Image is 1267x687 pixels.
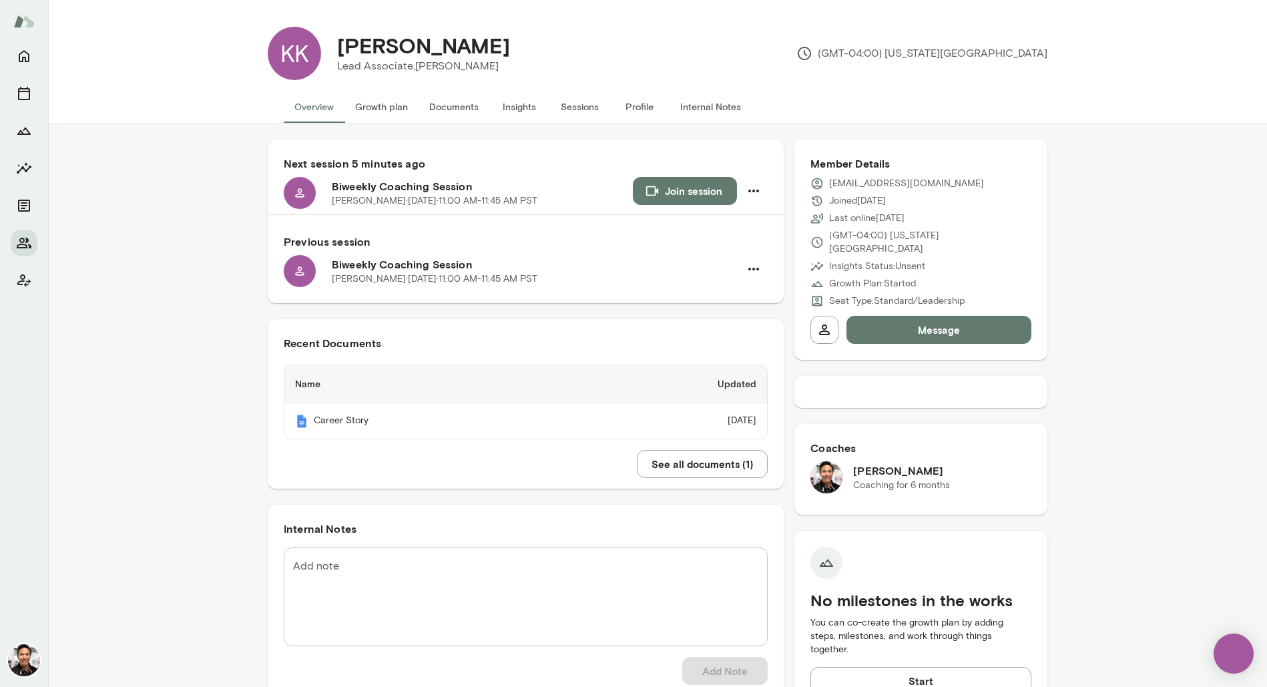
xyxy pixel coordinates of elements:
button: Members [11,230,37,256]
p: Last online [DATE] [829,212,905,225]
p: Coaching for 6 months [853,479,950,492]
p: You can co-create the growth plan by adding steps, milestones, and work through things together. [810,616,1031,656]
button: Message [846,316,1031,344]
button: Growth plan [344,91,419,123]
h6: Internal Notes [284,521,768,537]
button: Join session [633,177,737,205]
button: See all documents (1) [637,450,768,478]
h5: No milestones in the works [810,590,1031,611]
p: Joined [DATE] [829,194,886,208]
p: Seat Type: Standard/Leadership [829,294,965,308]
th: Updated [580,365,768,403]
button: Overview [284,91,344,123]
p: Lead Associate, [PERSON_NAME] [337,58,510,74]
h4: [PERSON_NAME] [337,33,510,58]
button: Sessions [549,91,609,123]
p: (GMT-04:00) [US_STATE][GEOGRAPHIC_DATA] [796,45,1047,61]
p: [EMAIL_ADDRESS][DOMAIN_NAME] [829,177,984,190]
th: Name [284,365,580,403]
button: Home [11,43,37,69]
h6: Previous session [284,234,768,250]
p: [PERSON_NAME] · [DATE] · 11:00 AM-11:45 AM PST [332,272,537,286]
h6: Member Details [810,156,1031,172]
img: Mento [13,9,35,34]
h6: [PERSON_NAME] [853,463,950,479]
p: (GMT-04:00) [US_STATE][GEOGRAPHIC_DATA] [829,229,1031,256]
button: Growth Plan [11,118,37,144]
p: Growth Plan: Started [829,277,916,290]
h6: Coaches [810,440,1031,456]
th: Career Story [284,403,580,439]
button: Insights [489,91,549,123]
p: [PERSON_NAME] · [DATE] · 11:00 AM-11:45 AM PST [332,194,537,208]
button: Insights [11,155,37,182]
h6: Biweekly Coaching Session [332,178,633,194]
h6: Next session 5 minutes ago [284,156,768,172]
button: Documents [11,192,37,219]
h6: Biweekly Coaching Session [332,256,740,272]
img: Albert Villarde [810,461,842,493]
button: Internal Notes [670,91,752,123]
button: Documents [419,91,489,123]
h6: Recent Documents [284,335,768,351]
img: Albert Villarde [8,644,40,676]
button: Profile [609,91,670,123]
div: KK [268,27,321,80]
p: Insights Status: Unsent [829,260,925,273]
button: Sessions [11,80,37,107]
img: Mento | Coaching sessions [295,415,308,428]
button: Client app [11,267,37,294]
td: [DATE] [580,403,768,439]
